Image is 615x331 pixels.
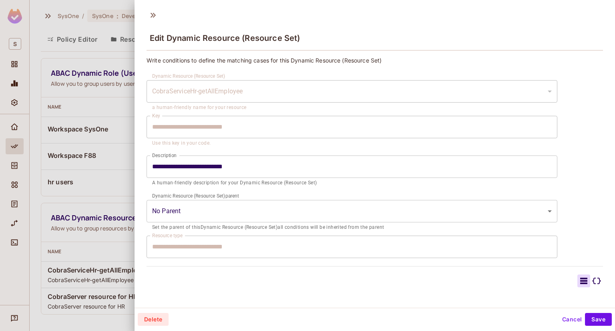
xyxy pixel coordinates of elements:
[147,57,603,64] p: Write conditions to define the matching cases for this Dynamic Resource (Resource Set)
[152,224,552,232] p: Set the parent of this Dynamic Resource (Resource Set) all conditions will be inherited from the ...
[150,33,300,43] span: Edit Dynamic Resource (Resource Set)
[559,313,585,326] button: Cancel
[152,179,552,187] p: A human-friendly description for your Dynamic Resource (Resource Set)
[152,232,183,239] label: Resource type
[152,139,552,147] p: Use this key in your code.
[152,73,225,79] label: Dynamic Resource (Resource Set)
[152,152,177,159] label: Description
[152,104,552,112] p: a human-friendly name for your resource
[152,192,239,199] label: Dynamic Resource (Resource Set) parent
[147,200,557,222] div: Without label
[138,313,169,326] button: Delete
[147,80,557,103] div: Without label
[152,112,160,119] label: Key
[585,313,612,326] button: Save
